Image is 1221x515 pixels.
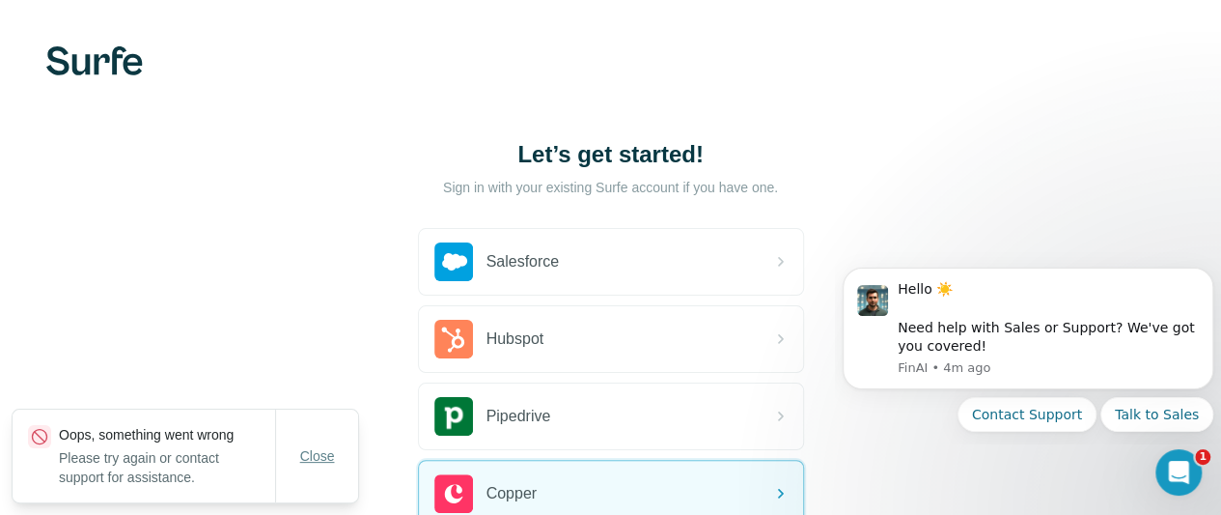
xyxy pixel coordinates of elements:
[59,425,275,444] p: Oops, something went wrong
[434,243,473,281] img: salesforce's logo
[1195,449,1210,465] span: 1
[486,328,544,351] span: Hubspot
[434,474,473,513] img: copper's logo
[486,250,560,273] span: Salesforce
[835,252,1221,443] iframe: Intercom notifications message
[418,139,804,170] h1: Let’s get started!
[486,405,551,428] span: Pipedrive
[300,446,335,466] span: Close
[59,448,275,487] p: Please try again or contact support for assistance.
[434,397,473,436] img: pipedrive's logo
[46,46,143,75] img: Surfe's logo
[434,320,473,358] img: hubspot's logo
[486,482,537,505] span: Copper
[443,178,778,197] p: Sign in with your existing Surfe account if you have one.
[1155,449,1202,496] iframe: Intercom live chat
[287,439,348,473] button: Close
